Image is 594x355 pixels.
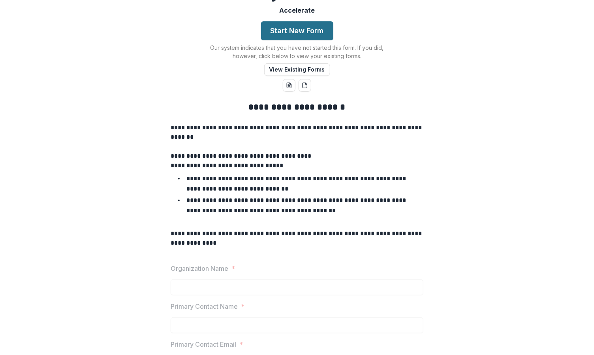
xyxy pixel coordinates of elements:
[198,43,396,60] p: Our system indicates that you have not started this form. If you did, however, click below to vie...
[264,63,330,76] button: View Existing Forms
[299,79,311,92] button: pdf-download
[279,6,315,15] p: Accelerate
[171,264,228,273] p: Organization Name
[171,302,238,311] p: Primary Contact Name
[261,21,333,40] button: Start New Form
[171,340,236,349] p: Primary Contact Email
[283,79,295,92] button: word-download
